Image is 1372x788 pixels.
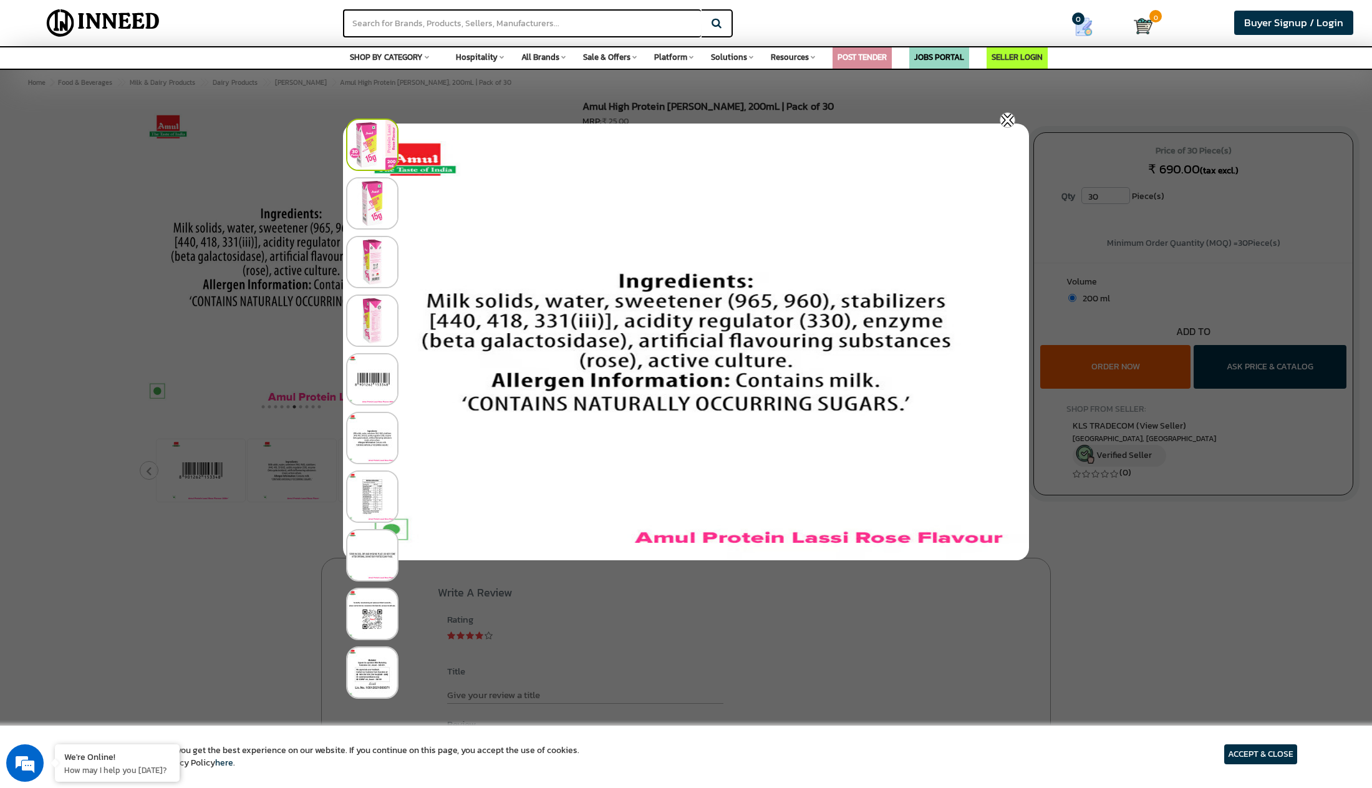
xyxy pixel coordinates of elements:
a: my Quotes 0 [1044,12,1133,41]
img: 75434-cart_default.jpg [346,646,399,699]
img: inneed-close-icon.png [1000,112,1015,128]
img: 75430-thickbox_default.jpg [343,124,1029,560]
a: Cart 0 [1134,12,1147,40]
input: Search for Brands, Products, Sellers, Manufacturers... [343,9,701,37]
img: 75432-cart_default.jpg [346,529,399,581]
span: 0 [1149,10,1162,22]
span: 0 [1072,12,1085,25]
span: Buyer Signup / Login [1244,15,1343,31]
a: SELLER LOGIN [992,51,1043,63]
span: Hospitality [456,51,498,63]
article: ACCEPT & CLOSE [1224,744,1297,764]
img: 75428-cart_default.jpg [346,294,399,347]
a: Buyer Signup / Login [1234,11,1353,35]
img: logo_Zg8I0qSkbAqR2WFHt3p6CTuqpyXMFPubPcD2OT02zFN43Cy9FUNNG3NEPhM_Q1qe_.png [21,75,52,82]
img: 75433-cart_default.jpg [346,588,399,640]
div: We're Online! [64,751,170,762]
a: here [215,756,233,769]
img: 75429-cart_default.jpg [346,353,399,406]
img: 75425-cart_default.jpg [346,119,399,171]
img: 75430-cart_default.jpg [346,412,399,464]
img: salesiqlogo_leal7QplfZFryJ6FIlVepeu7OftD7mt8q6exU6-34PB8prfIgodN67KcxXM9Y7JQ_.png [86,328,95,335]
span: SHOP BY CATEGORY [350,51,423,63]
span: Resources [771,51,809,63]
div: Minimize live chat window [205,6,234,36]
em: Driven by SalesIQ [98,327,158,336]
img: 75431-cart_default.jpg [346,470,399,523]
a: POST TENDER [838,51,887,63]
a: JOBS PORTAL [914,51,964,63]
span: We're online! [72,157,172,283]
div: Chat with us now [65,70,210,86]
span: All Brands [521,51,559,63]
img: Inneed.Market [36,7,170,39]
img: 75426-cart_default.jpg [346,177,399,230]
img: Cart [1134,17,1152,36]
span: Solutions [711,51,747,63]
textarea: Type your message and hit 'Enter' [6,341,238,384]
article: We use cookies to ensure you get the best experience on our website. If you continue on this page... [75,744,579,769]
img: Show My Quotes [1075,17,1093,36]
span: Sale & Offers [583,51,630,63]
img: 75427-cart_default.jpg [346,236,399,288]
span: Platform [654,51,687,63]
p: How may I help you today? [64,764,170,776]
